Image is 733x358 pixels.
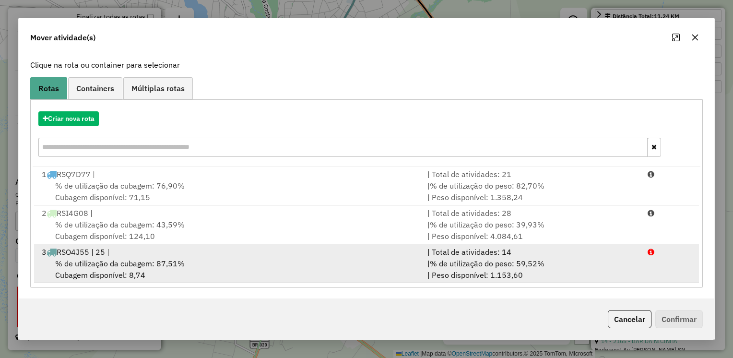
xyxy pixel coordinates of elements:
span: Múltiplas rotas [131,84,185,92]
span: % de utilização da cubagem: 43,59% [55,220,185,229]
span: Containers [76,84,114,92]
button: Maximize [668,30,684,45]
div: Cubagem disponível: 124,10 [36,219,422,242]
div: Cubagem disponível: 8,74 [36,258,422,281]
div: | | Peso disponível: 1.358,24 [422,180,642,203]
button: Criar nova rota [38,111,99,126]
div: | Total de atividades: 21 [422,168,642,180]
button: Cancelar [608,310,651,328]
div: Cubagem disponível: 71,15 [36,180,422,203]
span: % de utilização do peso: 59,52% [430,259,544,268]
span: % de utilização do peso: 82,70% [430,181,544,191]
span: Rotas [38,84,59,92]
div: | Total de atividades: 28 [422,207,642,219]
span: % de utilização da cubagem: 76,90% [55,181,185,191]
i: Porcentagens após mover as atividades: Cubagem: 81,31% Peso: 87,56% [648,170,654,178]
span: Mover atividade(s) [30,32,95,43]
div: 2 RSI4G08 | [36,207,422,219]
span: % de utilização do peso: 39,93% [430,220,544,229]
label: Clique na rota ou container para selecionar [30,59,180,71]
div: 3 [36,246,422,258]
div: 1 RSQ7D77 | [36,168,422,180]
div: | | Peso disponível: 4.084,61 [422,219,642,242]
i: Porcentagens após mover as atividades: Cubagem: 106,94% Peso: 72,91% [648,248,654,256]
span: RSO4J55 | 25 | [57,247,109,257]
div: | Total de atividades: 14 [422,246,642,258]
span: % de utilização da cubagem: 87,51% [55,259,185,268]
i: Porcentagens após mover as atividades: Cubagem: 49,77% Peso: 45,54% [648,209,654,217]
div: | | Peso disponível: 1.153,60 [422,258,642,281]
